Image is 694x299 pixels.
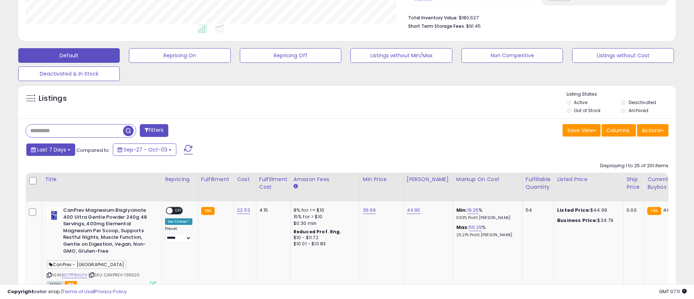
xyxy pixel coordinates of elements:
[626,207,639,214] div: 0.00
[637,124,668,137] button: Actions
[563,124,601,137] button: Save View
[165,176,195,183] div: Repricing
[45,176,159,183] div: Title
[294,214,354,220] div: 15% for > $10
[47,207,61,222] img: 41eEHUh7rzL._SL40_.jpg
[467,207,479,214] a: 19.26
[574,107,601,114] label: Out of Stock
[456,233,517,238] p: 25.21% Profit [PERSON_NAME]
[647,207,661,215] small: FBA
[18,48,120,63] button: Default
[363,176,400,183] div: Min Price
[165,226,192,243] div: Preset:
[659,288,687,295] span: 2025-10-11 07:11 GMT
[259,207,285,214] div: 4.15
[466,23,481,30] span: $91.45
[113,143,176,156] button: Sep-27 - Oct-03
[557,176,620,183] div: Listed Price
[63,207,152,256] b: CanPrev Magnesium Bisglycinate 400 Ultra Gentle Powder 240g 48 Servings, 400mg Elemental Magnesiu...
[95,288,127,295] a: Privacy Policy
[456,215,517,221] p: 11.83% Profit [PERSON_NAME]
[129,48,230,63] button: Repricing On
[606,127,629,134] span: Columns
[572,48,674,63] button: Listings without Cost
[456,207,517,221] div: %
[663,207,677,214] span: 44.99
[201,207,215,215] small: FBA
[456,176,519,183] div: Markup on Cost
[363,207,376,214] a: 36.69
[62,272,87,278] a: B07PF8HJZH
[18,66,120,81] button: Deactivated & In Stock
[294,176,357,183] div: Amazon Fees
[647,176,685,191] div: Current Buybox Price
[237,207,250,214] a: 22.53
[629,107,648,114] label: Archived
[88,272,140,278] span: | SKU: CANPREV-195520
[456,207,467,214] b: Min:
[469,224,482,231] a: 50.29
[294,241,354,247] div: $10.01 - $10.83
[600,162,668,169] div: Displaying 1 to 25 of 201 items
[408,15,458,21] b: Total Inventory Value:
[76,147,110,154] span: Compared to:
[294,207,354,214] div: 8% for <= $10
[602,124,636,137] button: Columns
[294,229,341,235] b: Reduced Prof. Rng.
[456,224,517,238] div: %
[557,217,597,224] b: Business Price:
[7,288,34,295] strong: Copyright
[526,207,548,214] div: 54
[47,260,126,269] span: CanPrev - [GEOGRAPHIC_DATA]
[557,207,618,214] div: $44.99
[629,99,656,106] label: Deactivated
[526,176,551,191] div: Fulfillable Quantity
[557,207,590,214] b: Listed Price:
[62,288,93,295] a: Terms of Use
[574,99,587,106] label: Active
[237,176,253,183] div: Cost
[567,91,676,98] p: Listing States:
[453,173,522,202] th: The percentage added to the cost of goods (COGS) that forms the calculator for Min & Max prices.
[26,143,75,156] button: Last 7 Days
[626,176,641,191] div: Ship Price
[259,176,287,191] div: Fulfillment Cost
[7,288,127,295] div: seller snap | |
[201,176,231,183] div: Fulfillment
[461,48,563,63] button: Non Competitive
[140,124,168,137] button: Filters
[37,146,66,153] span: Last 7 Days
[350,48,452,63] button: Listings without Min/Max
[294,235,354,241] div: $10 - $11.72
[294,183,298,190] small: Amazon Fees.
[408,23,465,29] b: Short Term Storage Fees:
[173,208,184,214] span: OFF
[456,224,469,231] b: Max:
[294,220,354,227] div: $0.30 min
[39,93,67,104] h5: Listings
[407,176,450,183] div: [PERSON_NAME]
[240,48,341,63] button: Repricing Off
[408,13,663,22] li: $180,627
[165,218,192,225] div: Set To Max *
[124,146,167,153] span: Sep-27 - Oct-03
[557,217,618,224] div: $34.79
[407,207,421,214] a: 44.95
